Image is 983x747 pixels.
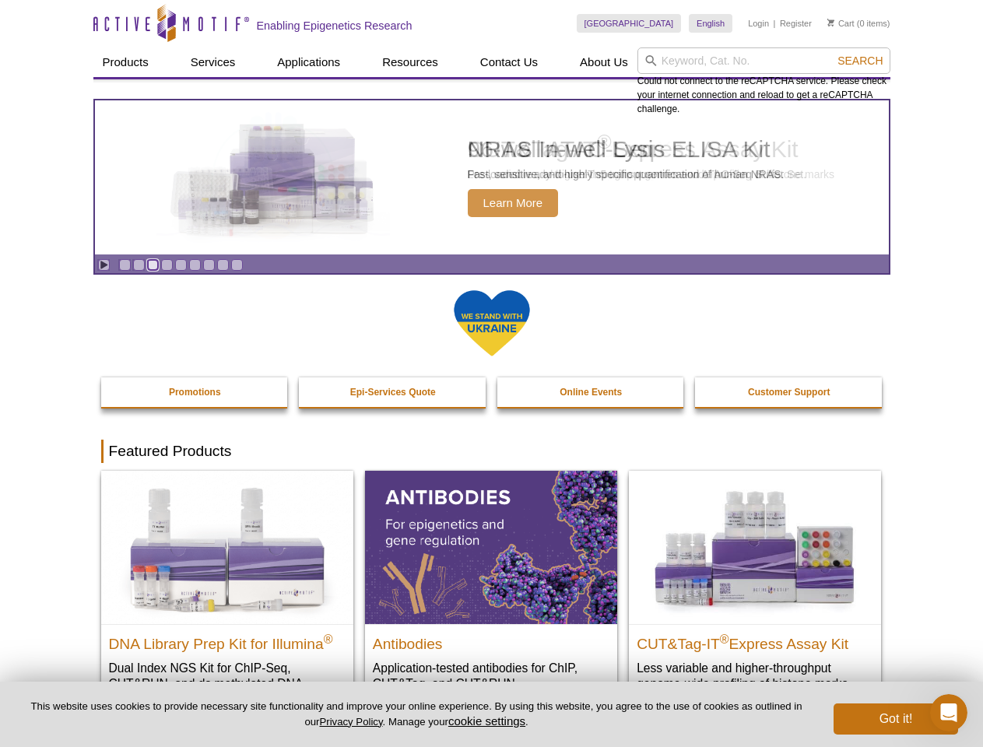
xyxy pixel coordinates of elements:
[109,629,346,652] h2: DNA Library Prep Kit for Illumina
[695,377,883,407] a: Customer Support
[637,47,890,116] div: Could not connect to the reCAPTCHA service. Please check your internet connection and reload to g...
[748,387,830,398] strong: Customer Support
[834,703,958,735] button: Got it!
[299,377,487,407] a: Epi-Services Quote
[169,387,221,398] strong: Promotions
[365,471,617,623] img: All Antibodies
[837,54,883,67] span: Search
[720,632,729,645] sup: ®
[257,19,413,33] h2: Enabling Epigenetics Research
[827,19,834,26] img: Your Cart
[101,471,353,623] img: DNA Library Prep Kit for Illumina
[373,660,609,692] p: Application-tested antibodies for ChIP, CUT&Tag, and CUT&RUN.
[497,377,686,407] a: Online Events
[268,47,349,77] a: Applications
[231,259,243,271] a: Go to slide 9
[570,47,637,77] a: About Us
[577,14,682,33] a: [GEOGRAPHIC_DATA]
[319,716,382,728] a: Privacy Policy
[748,18,769,29] a: Login
[101,377,290,407] a: Promotions
[774,14,776,33] li: |
[373,47,448,77] a: Resources
[780,18,812,29] a: Register
[637,47,890,74] input: Keyword, Cat. No.
[101,471,353,722] a: DNA Library Prep Kit for Illumina DNA Library Prep Kit for Illumina® Dual Index NGS Kit for ChIP-...
[448,714,525,728] button: cookie settings
[827,14,890,33] li: (0 items)
[133,259,145,271] a: Go to slide 2
[109,660,346,707] p: Dual Index NGS Kit for ChIP-Seq, CUT&RUN, and ds methylated DNA assays.
[689,14,732,33] a: English
[637,660,873,692] p: Less variable and higher-throughput genome-wide profiling of histone marks​.
[217,259,229,271] a: Go to slide 8
[365,471,617,707] a: All Antibodies Antibodies Application-tested antibodies for ChIP, CUT&Tag, and CUT&RUN.
[203,259,215,271] a: Go to slide 7
[175,259,187,271] a: Go to slide 5
[833,54,887,68] button: Search
[560,387,622,398] strong: Online Events
[119,259,131,271] a: Go to slide 1
[189,259,201,271] a: Go to slide 6
[827,18,855,29] a: Cart
[453,289,531,358] img: We Stand With Ukraine
[471,47,547,77] a: Contact Us
[324,632,333,645] sup: ®
[25,700,808,729] p: This website uses cookies to provide necessary site functionality and improve your online experie...
[147,259,159,271] a: Go to slide 3
[629,471,881,623] img: CUT&Tag-IT® Express Assay Kit
[637,629,873,652] h2: CUT&Tag-IT Express Assay Kit
[629,471,881,707] a: CUT&Tag-IT® Express Assay Kit CUT&Tag-IT®Express Assay Kit Less variable and higher-throughput ge...
[373,629,609,652] h2: Antibodies
[181,47,245,77] a: Services
[98,259,110,271] a: Toggle autoplay
[161,259,173,271] a: Go to slide 4
[350,387,436,398] strong: Epi-Services Quote
[930,694,967,731] iframe: Intercom live chat
[93,47,158,77] a: Products
[101,440,883,463] h2: Featured Products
